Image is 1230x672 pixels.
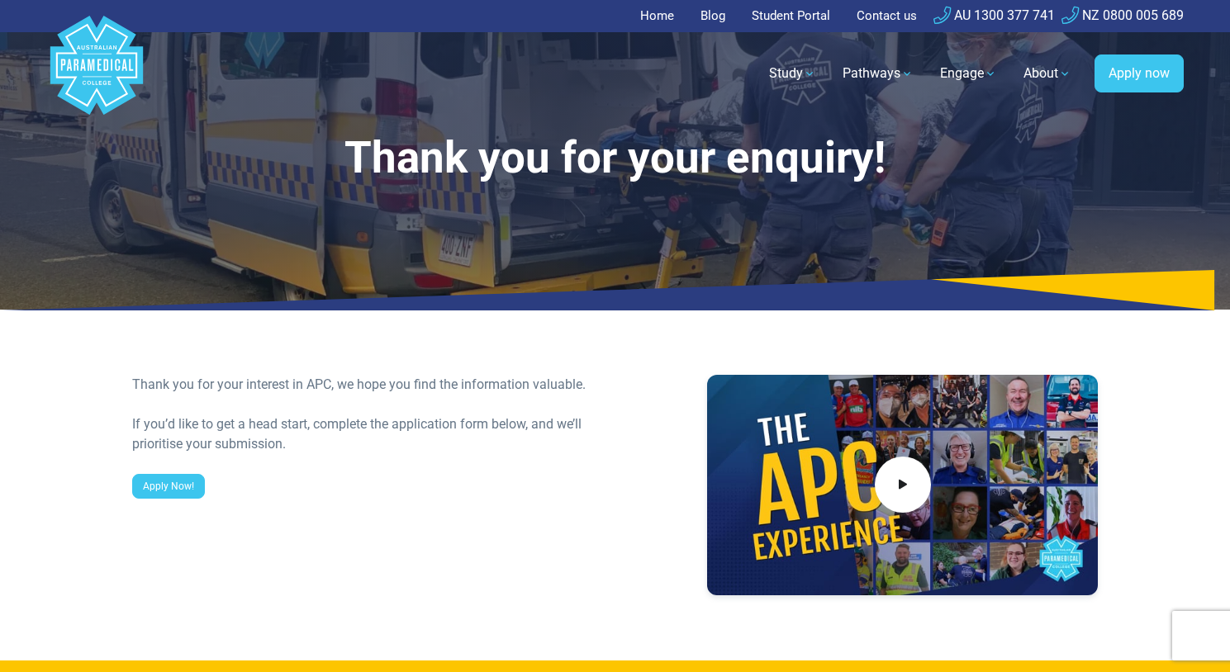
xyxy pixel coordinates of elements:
a: Apply Now! [132,474,205,499]
a: Pathways [833,50,924,97]
a: AU 1300 377 741 [933,7,1055,23]
a: About [1014,50,1081,97]
a: Australian Paramedical College [47,32,146,116]
div: If you’d like to get a head start, complete the application form below, and we’ll prioritise your... [132,414,606,454]
h1: Thank you for your enquiry! [132,132,1099,184]
div: Thank you for your interest in APC, we hope you find the information valuable. [132,375,606,395]
a: NZ 0800 005 689 [1061,7,1184,23]
a: Engage [930,50,1007,97]
a: Study [759,50,826,97]
a: Apply now [1095,54,1184,92]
